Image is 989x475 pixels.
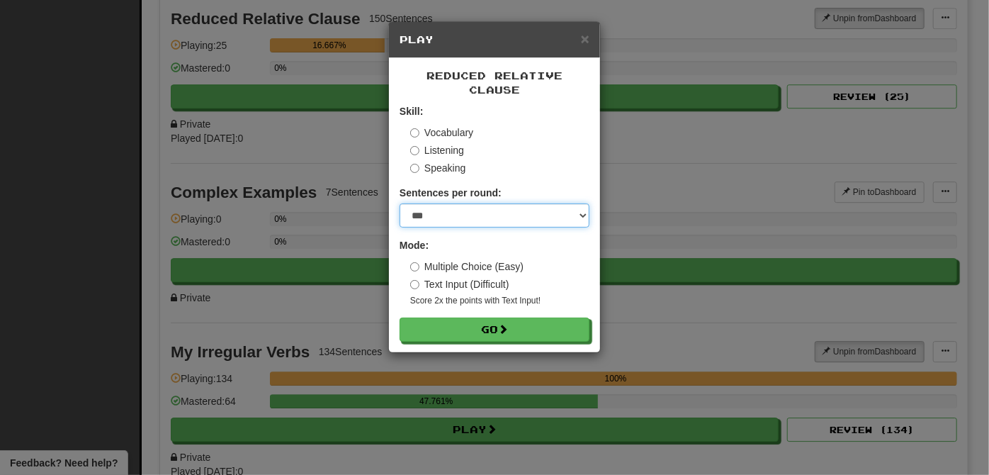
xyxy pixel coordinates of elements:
[400,186,502,200] label: Sentences per round:
[426,69,563,96] span: Reduced Relative Clause
[410,259,524,274] label: Multiple Choice (Easy)
[410,146,419,155] input: Listening
[410,280,419,289] input: Text Input (Difficult)
[410,164,419,173] input: Speaking
[410,277,509,291] label: Text Input (Difficult)
[410,161,465,175] label: Speaking
[400,33,589,47] h5: Play
[410,128,419,138] input: Vocabulary
[410,143,464,157] label: Listening
[410,295,589,307] small: Score 2x the points with Text Input !
[400,318,589,342] button: Go
[410,125,473,140] label: Vocabulary
[410,262,419,272] input: Multiple Choice (Easy)
[581,31,589,46] button: Close
[400,106,423,117] strong: Skill:
[581,30,589,47] span: ×
[400,240,429,251] strong: Mode:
